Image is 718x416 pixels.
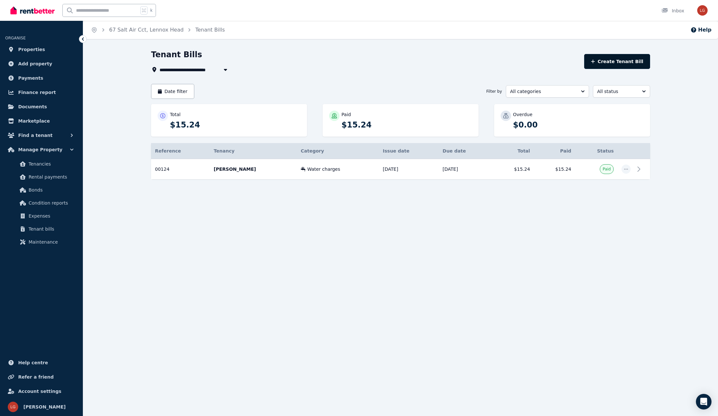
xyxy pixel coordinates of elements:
span: Marketplace [18,117,50,125]
a: Refer a friend [5,370,78,383]
p: Overdue [513,111,532,118]
span: Documents [18,103,47,111]
a: Tenant bills [8,222,75,235]
span: Refer a friend [18,373,54,381]
span: Water charges [307,166,340,172]
td: $15.24 [493,159,534,180]
th: Tenancy [210,143,297,159]
p: [PERSON_NAME] [214,166,293,172]
span: All status [597,88,637,95]
td: [DATE] [439,159,493,180]
p: $0.00 [513,120,644,130]
button: Find a tenant [5,129,78,142]
p: $15.24 [170,120,301,130]
th: Category [297,143,379,159]
a: Expenses [8,209,75,222]
p: Total [170,111,181,118]
td: [DATE] [379,159,439,180]
h1: Tenant Bills [151,49,202,60]
a: Help centre [5,356,78,369]
span: Help centre [18,359,48,367]
button: Manage Property [5,143,78,156]
a: Condition reports [8,196,75,209]
span: All categories [510,88,576,95]
a: 67 Salt Air Cct, Lennox Head [109,27,184,33]
p: $15.24 [341,120,472,130]
a: Payments [5,72,78,85]
th: Total [493,143,534,159]
span: [PERSON_NAME] [23,403,66,411]
span: Maintenance [29,238,72,246]
span: Account settings [18,387,61,395]
div: Open Intercom Messenger [696,394,712,409]
span: Payments [18,74,43,82]
img: Luisa Gibson [697,5,708,16]
img: RentBetter [10,6,55,15]
a: Marketplace [5,114,78,127]
nav: Breadcrumb [83,21,233,39]
span: Finance report [18,88,56,96]
span: 00124 [155,167,170,172]
th: Status [575,143,618,159]
a: Properties [5,43,78,56]
span: Properties [18,46,45,53]
span: Paid [603,167,611,172]
th: Paid [534,143,575,159]
span: ORGANISE [5,36,26,40]
span: Tenancies [29,160,72,168]
span: Expenses [29,212,72,220]
span: Condition reports [29,199,72,207]
img: Luisa Gibson [8,402,18,412]
span: Manage Property [18,146,62,154]
a: Rental payments [8,170,75,183]
a: Tenancies [8,157,75,170]
a: Tenant Bills [195,27,225,33]
div: Inbox [661,7,684,14]
a: Bonds [8,183,75,196]
th: Issue date [379,143,439,159]
a: Documents [5,100,78,113]
button: Date filter [151,84,194,99]
span: Add property [18,60,52,68]
td: $15.24 [534,159,575,180]
a: Add property [5,57,78,70]
a: Maintenance [8,235,75,248]
span: Bonds [29,186,72,194]
a: Finance report [5,86,78,99]
span: Tenant bills [29,225,72,233]
a: Account settings [5,385,78,398]
span: Rental payments [29,173,72,181]
button: Help [690,26,712,34]
p: Paid [341,111,351,118]
th: Due date [439,143,493,159]
button: Create Tenant Bill [584,54,650,69]
span: k [150,8,152,13]
span: Find a tenant [18,131,53,139]
button: All status [593,85,650,98]
button: All categories [506,85,589,98]
span: Filter by [486,89,502,94]
span: Reference [155,148,181,154]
